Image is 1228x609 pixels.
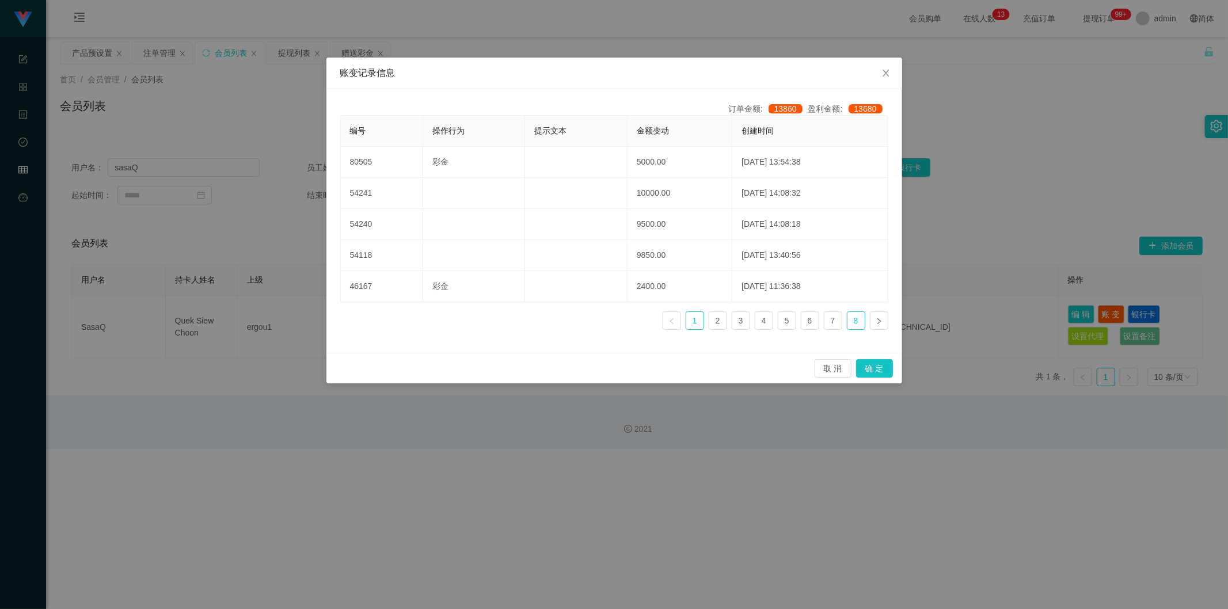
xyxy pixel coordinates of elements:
span: 提示文本 [534,126,567,135]
td: [DATE] 13:40:56 [732,240,888,271]
td: 54240 [341,209,423,240]
li: 4 [755,311,773,330]
i: 图标: left [668,318,675,325]
td: [DATE] 11:36:38 [732,271,888,302]
a: 5 [778,312,796,329]
button: 确 定 [856,359,893,378]
li: 2 [709,311,727,330]
li: 5 [778,311,796,330]
td: 80505 [341,147,423,178]
button: 取 消 [815,359,851,378]
li: 1 [686,311,704,330]
li: 上一页 [663,311,681,330]
li: 6 [801,311,819,330]
li: 下一页 [870,311,888,330]
a: 3 [732,312,750,329]
td: 彩金 [423,147,526,178]
td: 46167 [341,271,423,302]
i: 图标: right [876,318,883,325]
span: 编号 [350,126,366,135]
td: 10000.00 [628,178,732,209]
td: 9850.00 [628,240,732,271]
span: 13860 [769,104,803,113]
div: 盈利金额: [808,103,888,115]
i: 图标: close [881,68,891,78]
span: 操作行为 [432,126,465,135]
li: 7 [824,311,842,330]
a: 4 [755,312,773,329]
a: 6 [801,312,819,329]
a: 1 [686,312,704,329]
td: 5000.00 [628,147,732,178]
div: 订单金额: [728,103,808,115]
button: Close [870,58,902,90]
span: 创建时间 [742,126,774,135]
td: 54118 [341,240,423,271]
td: 彩金 [423,271,526,302]
td: [DATE] 13:54:38 [732,147,888,178]
td: 9500.00 [628,209,732,240]
li: 3 [732,311,750,330]
td: 2400.00 [628,271,732,302]
div: 账变记录信息 [340,67,888,79]
a: 7 [824,312,842,329]
td: [DATE] 14:08:32 [732,178,888,209]
li: 8 [847,311,865,330]
a: 8 [847,312,865,329]
span: 金额变动 [637,126,669,135]
span: 13680 [849,104,883,113]
a: 2 [709,312,727,329]
td: 54241 [341,178,423,209]
td: [DATE] 14:08:18 [732,209,888,240]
